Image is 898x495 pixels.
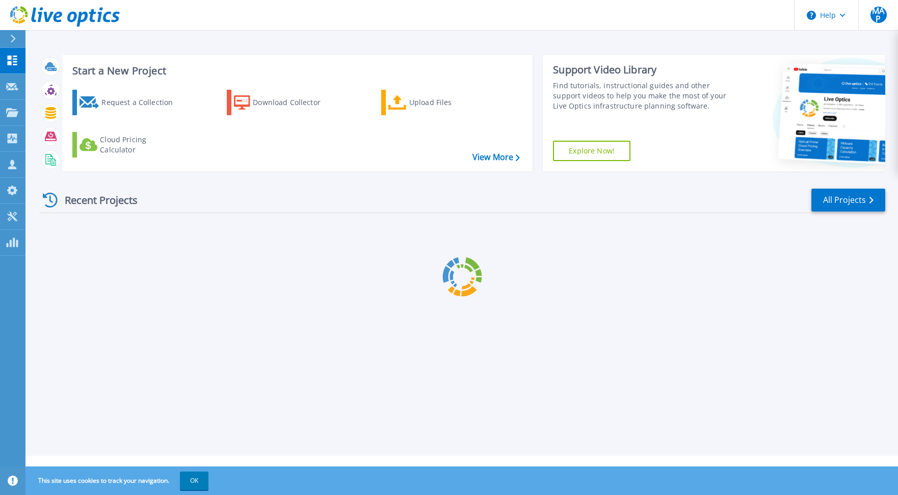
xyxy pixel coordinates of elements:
[72,132,186,158] a: Cloud Pricing Calculator
[553,63,727,76] div: Support Video Library
[180,472,208,490] button: OK
[811,189,885,212] a: All Projects
[101,92,183,113] div: Request a Collection
[553,81,727,111] div: Find tutorials, instructional guides and other support videos to help you make the most of your L...
[472,152,520,162] a: View More
[72,65,519,76] h3: Start a New Project
[381,90,495,115] a: Upload Files
[870,7,887,23] span: MAP
[253,92,334,113] div: Download Collector
[553,141,630,161] a: Explore Now!
[227,90,340,115] a: Download Collector
[39,188,151,213] div: Recent Projects
[72,90,186,115] a: Request a Collection
[409,92,491,113] div: Upload Files
[28,472,208,490] span: This site uses cookies to track your navigation.
[100,135,181,155] div: Cloud Pricing Calculator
